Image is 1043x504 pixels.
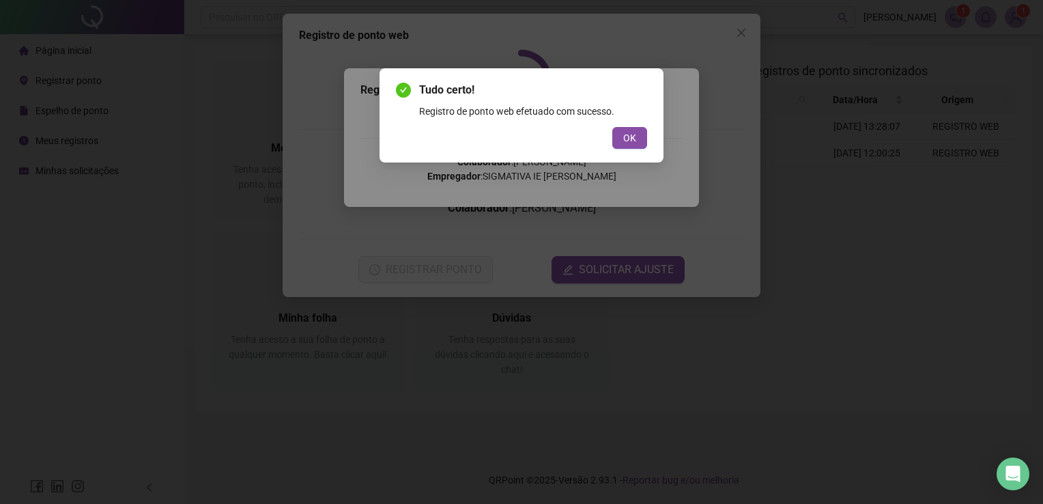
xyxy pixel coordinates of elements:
span: Tudo certo! [419,82,647,98]
span: check-circle [396,83,411,98]
div: Registro de ponto web efetuado com sucesso. [419,104,647,119]
button: OK [612,127,647,149]
div: Open Intercom Messenger [997,458,1029,490]
span: OK [623,130,636,145]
